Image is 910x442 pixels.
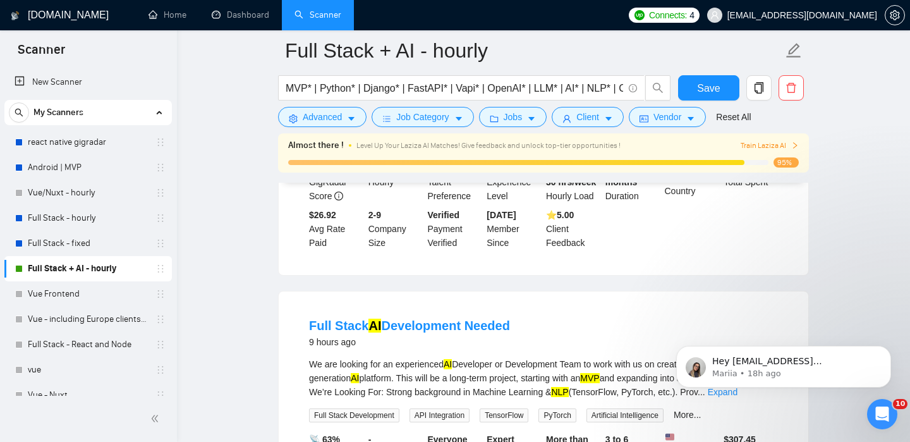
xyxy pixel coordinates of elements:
span: 4 [689,8,695,22]
a: homeHome [149,9,186,20]
mark: MVP [580,373,599,383]
span: holder [155,137,166,147]
span: caret-down [604,114,613,123]
button: barsJob Categorycaret-down [372,107,473,127]
span: search [646,82,670,94]
span: right [791,142,799,149]
b: $26.92 [309,210,336,220]
iframe: Intercom live chat [867,399,897,429]
div: Client Feedback [543,208,603,250]
span: holder [155,213,166,223]
a: Vue/Nuxt - hourly [28,180,148,206]
a: Vue - including Europe clients | only search title [28,307,148,332]
div: We are looking for an experienced Developer or Development Team to work with us on creating a nex... [309,357,778,399]
span: user [710,11,719,20]
span: setting [289,114,298,123]
button: Save [678,75,739,101]
button: search [645,75,670,101]
span: holder [155,340,166,350]
span: TensorFlow [480,408,528,422]
span: caret-down [347,114,356,123]
div: Payment Verified [425,208,485,250]
button: copy [746,75,772,101]
span: holder [155,314,166,324]
span: Scanner [8,40,75,67]
span: Job Category [396,110,449,124]
span: Jobs [504,110,523,124]
span: Save [697,80,720,96]
a: react native gigradar [28,130,148,155]
button: settingAdvancedcaret-down [278,107,367,127]
span: Vendor [653,110,681,124]
span: Artificial Intelligence [586,408,664,422]
button: setting [885,5,905,25]
a: searchScanner [294,9,341,20]
a: New Scanner [15,70,162,95]
span: PyTorch [538,408,576,422]
button: search [9,102,29,123]
span: holder [155,163,166,173]
b: Verified [428,210,460,220]
span: copy [747,82,771,94]
mark: AI [351,373,359,383]
div: Member Since [484,208,543,250]
a: Android | MVP [28,155,148,180]
a: Full Stack - fixed [28,231,148,256]
span: Connects: [649,8,687,22]
a: setting [885,10,905,20]
span: caret-down [454,114,463,123]
a: Vue Frontend [28,281,148,307]
a: More... [674,410,701,420]
span: Advanced [303,110,342,124]
input: Search Freelance Jobs... [286,80,623,96]
span: info-circle [334,192,343,200]
span: holder [155,264,166,274]
iframe: Intercom notifications message [657,319,910,408]
span: holder [155,238,166,249]
span: Train Laziza AI [741,140,799,152]
span: bars [382,114,391,123]
a: Full Stack - React and Node [28,332,148,357]
button: idcardVendorcaret-down [629,107,706,127]
div: Avg Rate Paid [306,208,366,250]
span: setting [885,10,904,20]
span: Almost there ! [288,138,344,152]
a: Reset All [716,110,751,124]
b: ⭐️ 5.00 [546,210,574,220]
input: Scanner name... [285,35,783,66]
span: API Integration [409,408,470,422]
span: folder [490,114,499,123]
span: My Scanners [33,100,83,125]
img: 🇺🇸 [665,433,674,441]
a: Full Stack - hourly [28,206,148,231]
span: 95% [773,157,799,168]
div: 9 hours ago [309,335,510,350]
b: 2-9 [368,210,381,220]
button: folderJobscaret-down [479,107,547,127]
a: vue [28,357,148,383]
span: holder [155,188,166,198]
span: idcard [640,114,648,123]
li: New Scanner [4,70,172,95]
span: double-left [150,412,163,425]
span: info-circle [629,84,637,92]
span: holder [155,365,166,375]
img: logo [11,6,20,26]
span: caret-down [686,114,695,123]
mark: AI [444,359,452,369]
span: user [562,114,571,123]
span: holder [155,390,166,400]
span: Full Stack Development [309,408,399,422]
span: search [9,108,28,117]
span: Client [576,110,599,124]
a: Full StackAIDevelopment Needed [309,319,510,333]
mark: AI [368,319,381,333]
div: Company Size [366,208,425,250]
span: edit [786,42,802,59]
a: Full Stack + AI - hourly [28,256,148,281]
mark: NLP [551,387,568,397]
span: caret-down [527,114,536,123]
